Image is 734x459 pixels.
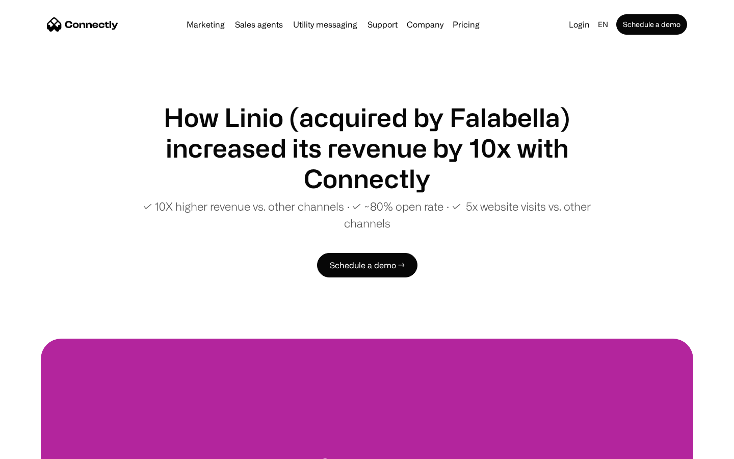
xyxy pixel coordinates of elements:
[231,20,287,29] a: Sales agents
[407,17,443,32] div: Company
[182,20,229,29] a: Marketing
[565,17,594,32] a: Login
[616,14,687,35] a: Schedule a demo
[122,102,612,194] h1: How Linio (acquired by Falabella) increased its revenue by 10x with Connectly
[598,17,608,32] div: en
[317,253,417,277] a: Schedule a demo →
[289,20,361,29] a: Utility messaging
[122,198,612,232] p: ✓ 10X higher revenue vs. other channels ∙ ✓ ~80% open rate ∙ ✓ 5x website visits vs. other channels
[20,441,61,455] ul: Language list
[10,440,61,455] aside: Language selected: English
[363,20,402,29] a: Support
[449,20,484,29] a: Pricing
